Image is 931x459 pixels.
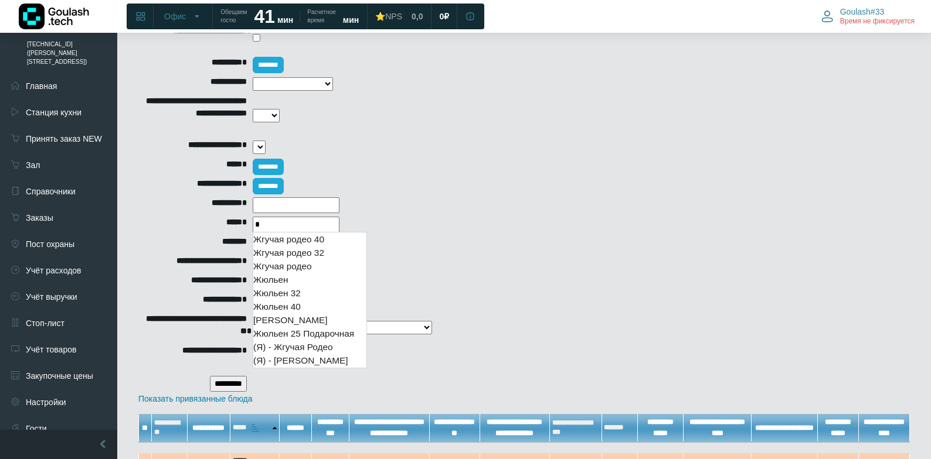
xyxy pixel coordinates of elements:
[439,11,444,22] span: 0
[277,15,293,25] span: мин
[840,17,915,26] span: Время не фиксируется
[253,313,366,327] li: [PERSON_NAME]
[253,232,366,246] li: Жгучая родео 40
[253,286,366,300] li: Жюльен 32
[343,15,359,25] span: мин
[840,6,885,17] span: Goulash#33
[19,4,89,29] img: Логотип компании Goulash.tech
[253,273,366,286] li: Жюльен
[164,11,186,22] span: Офис
[814,4,922,29] button: Goulash#33 Время не фиксируется
[157,7,209,26] button: Офис
[444,11,449,22] span: ₽
[254,6,275,27] strong: 41
[253,354,366,367] li: (Я) - [PERSON_NAME]
[432,6,456,27] a: 0 ₽
[213,6,366,27] a: Обещаем гостю 41 мин Расчетное время мин
[368,6,430,27] a: ⭐NPS 0,0
[253,259,366,273] li: Жгучая родео
[138,394,253,403] a: Показать привязанные блюда
[253,246,366,259] li: Жгучая родео 32
[220,8,247,25] span: Обещаем гостю
[375,11,402,22] div: ⭐
[253,327,366,340] li: Жюльен 25 Подарочная
[307,8,335,25] span: Расчетное время
[253,340,366,354] li: (Я) - Жгучая Родео
[385,12,402,21] span: NPS
[412,11,423,22] span: 0,0
[253,300,366,313] li: Жюльен 40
